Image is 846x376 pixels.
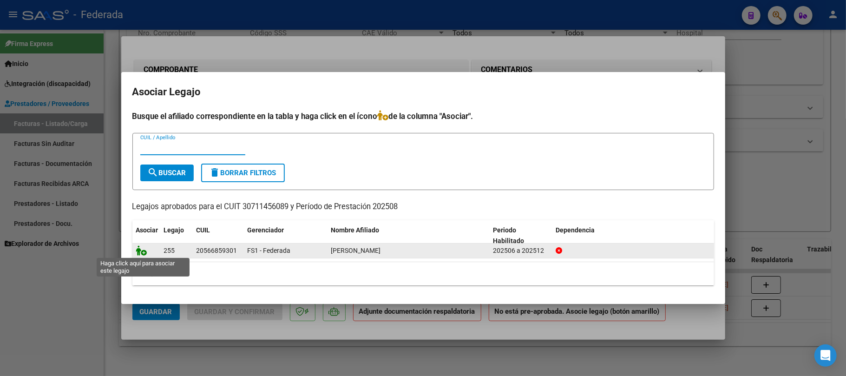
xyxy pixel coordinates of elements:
[197,226,210,234] span: CUIL
[148,167,159,178] mat-icon: search
[248,226,284,234] span: Gerenciador
[552,220,714,251] datatable-header-cell: Dependencia
[132,83,714,101] h2: Asociar Legajo
[193,220,244,251] datatable-header-cell: CUIL
[136,226,158,234] span: Asociar
[331,247,381,254] span: MALDONADO FRANCISCO
[164,226,184,234] span: Legajo
[328,220,490,251] datatable-header-cell: Nombre Afiliado
[210,169,276,177] span: Borrar Filtros
[556,226,595,234] span: Dependencia
[132,110,714,122] h4: Busque el afiliado correspondiente en la tabla y haga click en el ícono de la columna "Asociar".
[493,226,524,244] span: Periodo Habilitado
[331,226,380,234] span: Nombre Afiliado
[160,220,193,251] datatable-header-cell: Legajo
[493,245,548,256] div: 202506 a 202512
[814,344,837,367] div: Open Intercom Messenger
[140,165,194,181] button: Buscar
[489,220,552,251] datatable-header-cell: Periodo Habilitado
[164,247,175,254] span: 255
[148,169,186,177] span: Buscar
[132,262,714,285] div: 1 registros
[132,220,160,251] datatable-header-cell: Asociar
[248,247,291,254] span: FS1 - Federada
[244,220,328,251] datatable-header-cell: Gerenciador
[210,167,221,178] mat-icon: delete
[201,164,285,182] button: Borrar Filtros
[132,201,714,213] p: Legajos aprobados para el CUIT 30711456089 y Período de Prestación 202508
[197,245,237,256] div: 20566859301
